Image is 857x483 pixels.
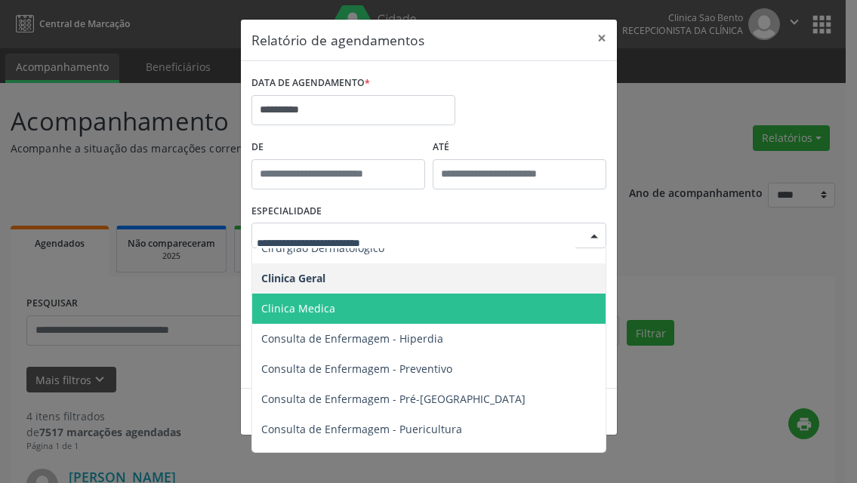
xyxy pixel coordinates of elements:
[261,241,384,255] span: Cirurgião Dermatológico
[251,72,370,95] label: DATA DE AGENDAMENTO
[433,136,606,159] label: ATÉ
[587,20,617,57] button: Close
[261,271,325,285] span: Clinica Geral
[251,136,425,159] label: De
[261,301,335,315] span: Clinica Medica
[261,422,462,436] span: Consulta de Enfermagem - Puericultura
[261,452,329,466] span: Dermatologia
[251,30,424,50] h5: Relatório de agendamentos
[261,361,452,376] span: Consulta de Enfermagem - Preventivo
[261,392,526,406] span: Consulta de Enfermagem - Pré-[GEOGRAPHIC_DATA]
[261,331,443,346] span: Consulta de Enfermagem - Hiperdia
[251,200,322,223] label: ESPECIALIDADE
